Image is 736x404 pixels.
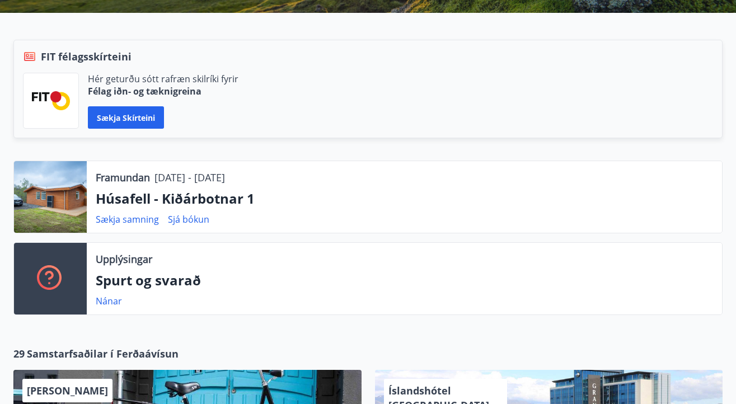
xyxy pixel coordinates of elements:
span: [PERSON_NAME] [27,384,108,397]
span: Samstarfsaðilar í Ferðaávísun [27,346,179,361]
a: Sjá bókun [168,213,209,226]
p: Félag iðn- og tæknigreina [88,85,238,97]
a: Nánar [96,295,122,307]
p: Framundan [96,170,150,185]
a: Sækja samning [96,213,159,226]
p: Húsafell - Kiðárbotnar 1 [96,189,713,208]
p: Hér geturðu sótt rafræn skilríki fyrir [88,73,238,85]
p: Spurt og svarað [96,271,713,290]
span: FIT félagsskírteini [41,49,132,64]
p: [DATE] - [DATE] [154,170,225,185]
p: Upplýsingar [96,252,152,266]
span: 29 [13,346,25,361]
img: FPQVkF9lTnNbbaRSFyT17YYeljoOGk5m51IhT0bO.png [32,91,70,110]
button: Sækja skírteini [88,106,164,129]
